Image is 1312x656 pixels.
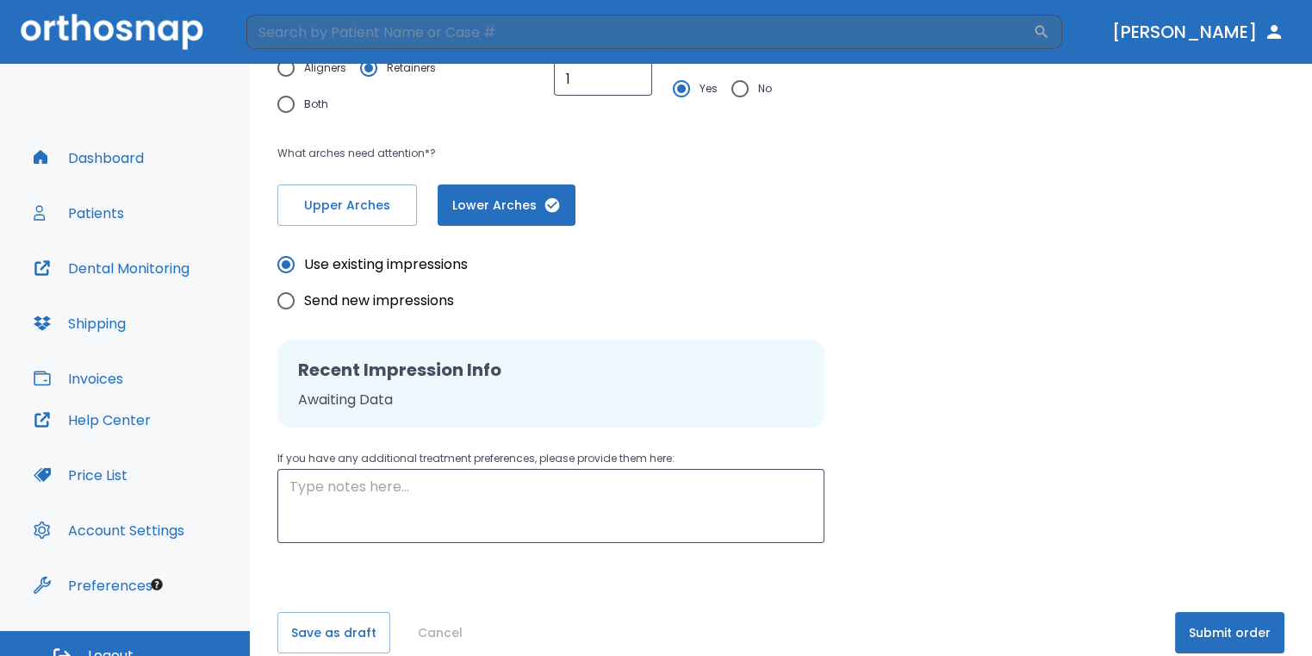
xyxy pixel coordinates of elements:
button: Patients [23,192,134,234]
button: Dashboard [23,137,154,178]
button: Preferences [23,565,163,606]
button: Price List [23,454,138,496]
button: Dental Monitoring [23,247,200,289]
button: Lower Arches [438,184,575,226]
input: Search by Patient Name or Case # [246,15,1033,49]
button: Account Settings [23,509,195,551]
button: Shipping [23,303,136,344]
button: Help Center [23,399,161,440]
span: Upper Arches [295,197,399,215]
h2: Recent Impression Info [298,357,804,383]
p: What arches need attention*? [277,143,865,164]
button: Save as draft [277,612,390,653]
p: Awaiting Data [298,390,804,410]
button: Cancel [411,612,469,653]
button: Invoices [23,358,134,399]
span: Yes [700,78,718,99]
span: Send new impressions [304,291,454,311]
p: If you have any additional treatment preferences, please provide them here: [277,448,824,469]
span: No [758,78,772,99]
span: Retainers [387,58,436,78]
span: Use existing impressions [304,254,468,275]
span: Lower Arches [455,197,558,215]
div: Tooltip anchor [149,577,165,592]
button: Submit order [1175,612,1284,653]
button: Upper Arches [277,184,417,226]
img: Orthosnap [21,14,203,49]
span: Aligners [304,58,346,78]
span: Both [304,94,328,115]
button: [PERSON_NAME] [1105,16,1291,47]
